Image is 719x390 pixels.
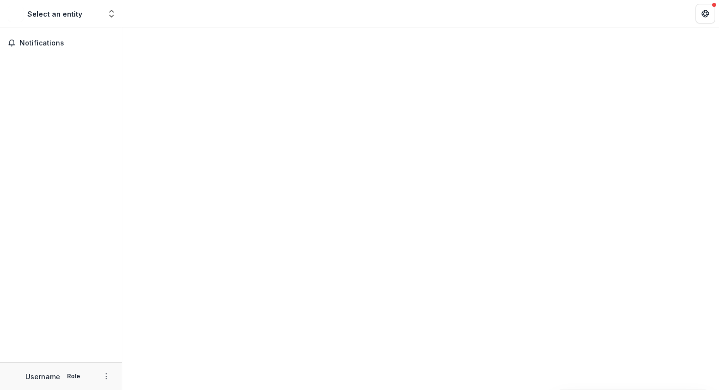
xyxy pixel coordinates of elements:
[696,4,715,23] button: Get Help
[100,370,112,382] button: More
[27,9,82,19] div: Select an entity
[64,372,83,381] p: Role
[20,39,114,47] span: Notifications
[4,35,118,51] button: Notifications
[25,371,60,382] p: Username
[105,4,118,23] button: Open entity switcher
